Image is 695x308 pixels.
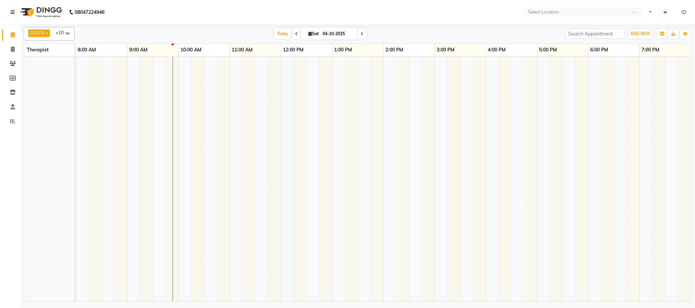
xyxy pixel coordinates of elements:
[56,30,69,35] span: +10
[76,45,98,55] a: 8:00 AM
[75,3,104,22] b: 08047224946
[537,45,559,55] a: 5:00 PM
[321,29,354,39] input: 2025-10-04
[307,31,321,36] span: Sat
[640,45,661,55] a: 7:00 PM
[179,45,203,55] a: 10:00 AM
[486,45,507,55] a: 4:00 PM
[384,45,405,55] a: 2:00 PM
[128,45,149,55] a: 9:00 AM
[332,45,354,55] a: 1:00 PM
[230,45,254,55] a: 11:00 AM
[565,28,624,39] input: Search Appointment
[45,30,48,36] a: x
[630,31,650,36] span: ADD NEW
[435,45,456,55] a: 3:00 PM
[27,47,49,53] span: Therapist
[274,28,291,39] span: Today
[528,9,559,16] div: Select Location
[17,3,64,22] img: logo
[281,45,305,55] a: 12:00 PM
[30,30,45,36] span: DEEPA
[629,29,652,39] button: ADD NEW
[588,45,610,55] a: 6:00 PM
